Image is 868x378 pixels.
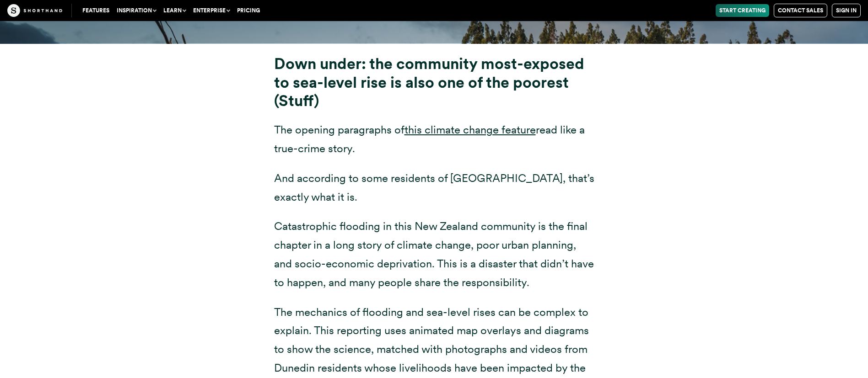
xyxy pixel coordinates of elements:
[7,4,62,17] img: The Craft
[274,169,594,207] p: And according to some residents of [GEOGRAPHIC_DATA], that’s exactly what it is.
[189,4,233,17] button: Enterprise
[233,4,264,17] a: Pricing
[716,4,769,17] a: Start Creating
[274,217,594,292] p: Catastrophic flooding in this New Zealand community is the final chapter in a long story of clima...
[113,4,160,17] button: Inspiration
[160,4,189,17] button: Learn
[274,54,584,110] strong: Down under: the community most-exposed to sea-level rise is also one of the poorest (Stuff)
[274,121,594,158] p: The opening paragraphs of read like a true-crime story.
[774,4,827,17] a: Contact Sales
[832,4,861,17] a: Sign in
[79,4,113,17] a: Features
[404,123,536,136] a: this climate change feature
